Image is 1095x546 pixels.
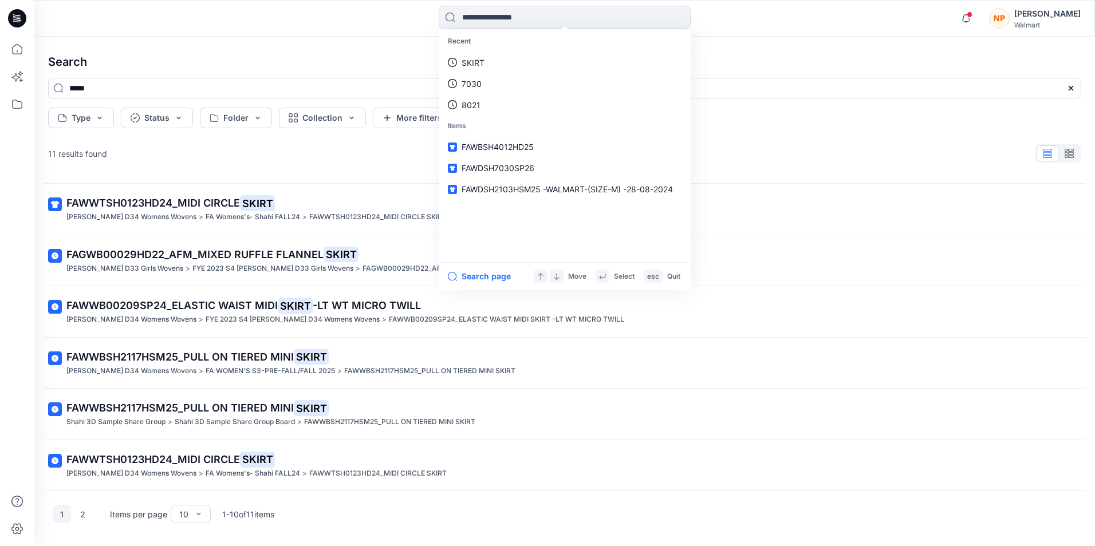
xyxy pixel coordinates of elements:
[294,349,329,365] mark: SKIRT
[373,108,452,128] button: More filters
[41,188,1088,230] a: FAWWTSH0123HD24_MIDI CIRCLESKIRT[PERSON_NAME] D34 Womens Wovens>FA Womens's- Shahi FALL24>FAWWTSH...
[222,508,274,520] p: 1 - 10 of 11 items
[206,365,335,377] p: FA WOMEN'S S3-PRE-FALL/FALL 2025
[441,94,688,116] a: 8021
[168,416,172,428] p: >
[302,468,307,480] p: >
[324,246,359,262] mark: SKIRT
[441,136,688,157] a: FAWBSH4012HD25
[53,505,71,523] button: 1
[462,99,480,111] p: 8021
[199,365,203,377] p: >
[667,271,680,283] p: Quit
[441,31,688,52] p: Recent
[41,445,1088,486] a: FAWWTSH0123HD24_MIDI CIRCLESKIRT[PERSON_NAME] D34 Womens Wovens>FA Womens's- Shahi FALL24>FAWWTSH...
[1014,7,1081,21] div: [PERSON_NAME]
[441,179,688,200] a: FAWDSH2103HSM25 -WALMART-(SIZE-M) -28-08-2024
[121,108,193,128] button: Status
[568,271,586,283] p: Move
[309,468,447,480] p: FAWWTSH0123HD24_MIDI CIRCLE SKIRT
[206,314,380,326] p: FYE 2023 S4 FA SHAHI D34 Womens Wovens
[66,416,166,428] p: Shahi 3D Sample Share Group
[41,240,1088,282] a: FAGWB00029HD22_AFM_MIXED RUFFLE FLANNELSKIRT[PERSON_NAME] D33 Girls Wovens>FYE 2023 S4 [PERSON_NA...
[363,263,555,275] p: FAGWB00029HD22_AFM_MIXED RUFFLE FLANNEL SKIRT
[448,270,511,283] button: Search page
[344,365,515,377] p: FAWWBSH2117HSM25_PULL ON TIERED MINI SKIRT
[66,299,278,311] span: FAWWB00209SP24_ELASTIC WAIST MIDI
[206,468,300,480] p: FA Womens's- Shahi FALL24
[199,211,203,223] p: >
[382,314,387,326] p: >
[206,211,300,223] p: FA Womens's- Shahi FALL24
[356,263,360,275] p: >
[175,416,295,428] p: Shahi 3D Sample Share Group Board
[462,57,485,69] p: SKIRT
[240,195,275,211] mark: SKIRT
[39,46,1090,78] h4: Search
[66,468,196,480] p: FA SHAHI D34 Womens Wovens
[48,148,107,160] p: 11 results found
[389,314,624,326] p: FAWWB00209SP24_ELASTIC WAIST MIDI SKIRT -LT WT MICRO TWILL
[41,342,1088,384] a: FAWWBSH2117HSM25_PULL ON TIERED MINISKIRT[PERSON_NAME] D34 Womens Wovens>FA WOMEN'S S3-PRE-FALL/F...
[313,299,421,311] span: -LT WT MICRO TWILL
[302,211,307,223] p: >
[66,402,294,414] span: FAWWBSH2117HSM25_PULL ON TIERED MINI
[462,184,673,194] span: FAWDSH2103HSM25 -WALMART-(SIZE-M) -28-08-2024
[179,508,188,520] div: 10
[199,468,203,480] p: >
[279,108,366,128] button: Collection
[647,271,659,283] p: esc
[41,393,1088,435] a: FAWWBSH2117HSM25_PULL ON TIERED MINISKIRTShahi 3D Sample Share Group>Shahi 3D Sample Share Group ...
[441,73,688,94] a: 7030
[294,400,329,416] mark: SKIRT
[989,8,1010,29] div: NP
[110,508,167,520] p: Items per page
[240,451,275,467] mark: SKIRT
[199,314,203,326] p: >
[200,108,272,128] button: Folder
[48,108,114,128] button: Type
[192,263,353,275] p: FYE 2023 S4 FA SHAHI D33 Girls Wovens
[441,52,688,73] a: SKIRT
[297,416,302,428] p: >
[462,142,534,152] span: FAWBSH4012HD25
[41,291,1088,333] a: FAWWB00209SP24_ELASTIC WAIST MIDISKIRT-LT WT MICRO TWILL[PERSON_NAME] D34 Womens Wovens>FYE 2023 ...
[1014,21,1081,29] div: Walmart
[66,263,183,275] p: FA SHAHI D33 Girls Wovens
[441,116,688,137] p: Items
[66,453,240,465] span: FAWWTSH0123HD24_MIDI CIRCLE
[614,271,635,283] p: Select
[73,505,92,523] button: 2
[462,163,534,173] span: FAWDSH7030SP26
[304,416,475,428] p: FAWWBSH2117HSM25_PULL ON TIERED MINI SKIRT
[462,78,482,90] p: 7030
[66,197,240,209] span: FAWWTSH0123HD24_MIDI CIRCLE
[66,248,324,260] span: FAGWB00029HD22_AFM_MIXED RUFFLE FLANNEL
[309,211,447,223] p: FAWWTSH0123HD24_MIDI CIRCLE SKIRT
[66,365,196,377] p: FA SHAHI D34 Womens Wovens
[66,211,196,223] p: FA SHAHI D34 Womens Wovens
[186,263,190,275] p: >
[66,351,294,363] span: FAWWBSH2117HSM25_PULL ON TIERED MINI
[337,365,342,377] p: >
[278,298,313,314] mark: SKIRT
[66,314,196,326] p: FA SHAHI D34 Womens Wovens
[441,157,688,179] a: FAWDSH7030SP26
